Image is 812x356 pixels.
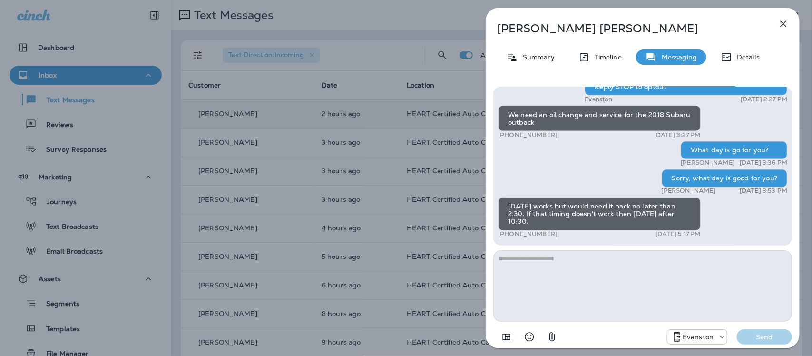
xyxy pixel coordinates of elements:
[655,231,701,238] p: [DATE] 5:17 PM
[657,53,697,61] p: Messaging
[590,53,622,61] p: Timeline
[741,96,787,103] p: [DATE] 2:27 PM
[520,327,539,346] button: Select an emoji
[740,188,787,195] p: [DATE] 3:53 PM
[498,131,558,139] p: [PHONE_NUMBER]
[497,22,757,35] p: [PERSON_NAME] [PERSON_NAME]
[498,106,701,131] div: We need an oil change and service for the 2018 Subaru outback
[662,188,716,195] p: [PERSON_NAME]
[740,159,787,167] p: [DATE] 3:36 PM
[654,131,701,139] p: [DATE] 3:27 PM
[681,141,787,159] div: What day is go for you?
[681,159,735,167] p: [PERSON_NAME]
[662,169,787,188] div: Sorry, what day is good for you?
[683,333,714,341] p: Evanston
[497,327,516,346] button: Add in a premade template
[498,198,701,231] div: [DATE] works but would need it back no later than 2:30. If that timing doesn't work then [DATE] a...
[667,331,727,343] div: +1 (847) 892-1225
[585,96,612,103] p: Evanston
[498,231,558,238] p: [PHONE_NUMBER]
[732,53,760,61] p: Details
[518,53,555,61] p: Summary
